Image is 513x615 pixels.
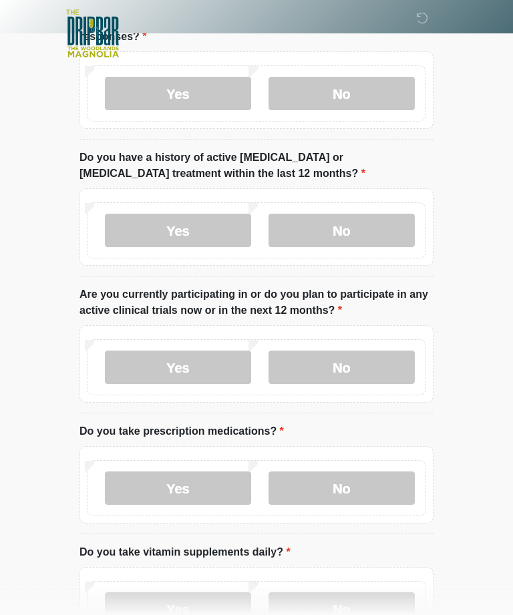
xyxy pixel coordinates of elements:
[105,77,251,111] label: Yes
[66,10,119,59] img: The DripBar - Magnolia Logo
[79,545,291,561] label: Do you take vitamin supplements daily?
[269,472,415,505] label: No
[105,472,251,505] label: Yes
[79,424,284,440] label: Do you take prescription medications?
[105,214,251,248] label: Yes
[79,287,434,319] label: Are you currently participating in or do you plan to participate in any active clinical trials no...
[269,77,415,111] label: No
[269,214,415,248] label: No
[269,351,415,385] label: No
[79,150,434,182] label: Do you have a history of active [MEDICAL_DATA] or [MEDICAL_DATA] treatment within the last 12 mon...
[105,351,251,385] label: Yes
